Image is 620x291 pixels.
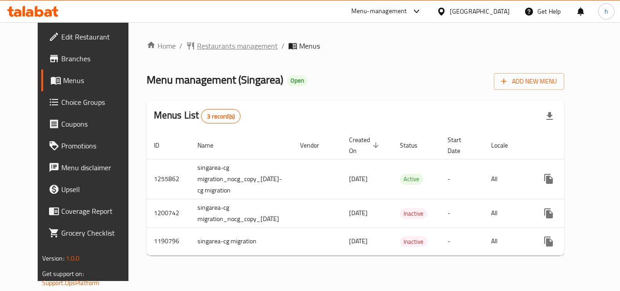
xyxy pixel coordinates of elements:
[41,91,141,113] a: Choice Groups
[605,6,608,16] span: h
[349,173,368,185] span: [DATE]
[494,73,564,90] button: Add New Menu
[61,206,134,217] span: Coverage Report
[400,237,427,247] span: Inactive
[501,76,557,87] span: Add New Menu
[147,40,176,51] a: Home
[42,268,84,280] span: Get support on:
[450,6,510,16] div: [GEOGRAPHIC_DATA]
[190,227,293,255] td: singarea-cg migration
[61,227,134,238] span: Grocery Checklist
[400,208,427,219] span: Inactive
[154,140,171,151] span: ID
[41,69,141,91] a: Menus
[197,140,225,151] span: Name
[300,140,331,151] span: Vendor
[61,97,134,108] span: Choice Groups
[61,118,134,129] span: Coupons
[287,75,308,86] div: Open
[538,168,560,190] button: more
[147,199,190,227] td: 1200742
[400,174,423,184] span: Active
[147,159,190,199] td: 1255862
[201,109,241,123] div: Total records count
[281,40,285,51] li: /
[41,113,141,135] a: Coupons
[186,40,278,51] a: Restaurants management
[154,109,241,123] h2: Menus List
[440,199,484,227] td: -
[440,159,484,199] td: -
[41,222,141,244] a: Grocery Checklist
[538,202,560,224] button: more
[440,227,484,255] td: -
[484,199,531,227] td: All
[351,6,407,17] div: Menu-management
[61,31,134,42] span: Edit Restaurant
[42,277,100,289] a: Support.OpsPlatform
[349,207,368,219] span: [DATE]
[560,231,581,252] button: Change Status
[190,199,293,227] td: singarea-cg migration_nocg_copy_[DATE]
[349,134,382,156] span: Created On
[484,227,531,255] td: All
[41,135,141,157] a: Promotions
[147,69,283,90] span: Menu management ( Singarea )
[147,227,190,255] td: 1190796
[202,112,240,121] span: 3 record(s)
[349,235,368,247] span: [DATE]
[448,134,473,156] span: Start Date
[61,140,134,151] span: Promotions
[400,174,423,185] div: Active
[41,178,141,200] a: Upsell
[147,40,565,51] nav: breadcrumb
[66,252,80,264] span: 1.0.0
[41,26,141,48] a: Edit Restaurant
[484,159,531,199] td: All
[61,162,134,173] span: Menu disclaimer
[41,157,141,178] a: Menu disclaimer
[400,140,429,151] span: Status
[560,168,581,190] button: Change Status
[61,53,134,64] span: Branches
[299,40,320,51] span: Menus
[61,184,134,195] span: Upsell
[560,202,581,224] button: Change Status
[41,200,141,222] a: Coverage Report
[190,159,293,199] td: singarea-cg migration_nocg_copy_[DATE]-cg migration
[539,105,561,127] div: Export file
[42,252,64,264] span: Version:
[287,77,308,84] span: Open
[400,236,427,247] div: Inactive
[63,75,134,86] span: Menus
[491,140,520,151] span: Locale
[41,48,141,69] a: Branches
[197,40,278,51] span: Restaurants management
[179,40,182,51] li: /
[538,231,560,252] button: more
